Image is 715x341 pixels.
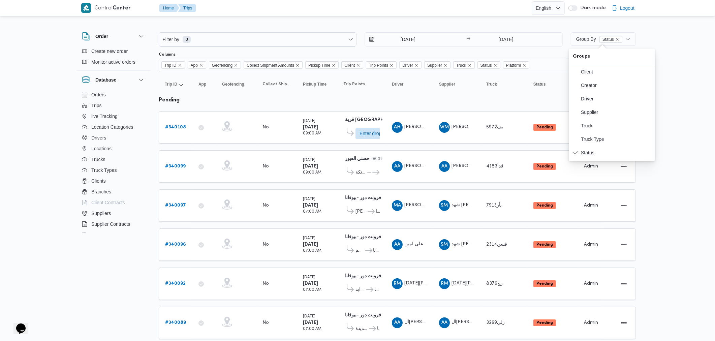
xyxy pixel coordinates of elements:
[394,239,400,250] span: AA
[569,119,655,132] button: Truck
[343,82,365,87] span: Trip Points
[303,276,315,279] small: [DATE]
[303,171,321,175] small: 09:00 AM
[91,220,130,228] span: Supplier Contracts
[536,125,553,129] b: Pending
[341,61,363,69] span: Client
[79,111,148,122] button: live Tracking
[480,62,492,69] span: Status
[503,61,530,69] span: Platform
[533,124,556,131] span: Pending
[303,210,321,214] small: 07:00 AM
[303,281,318,286] b: [DATE]
[91,155,105,163] span: Trucks
[373,247,380,255] span: فرونت دور -بيوفانا
[82,32,145,40] button: Order
[536,282,553,286] b: Pending
[402,62,413,69] span: Driver
[219,79,253,90] button: Geofencing
[365,33,441,46] input: Press the down key to open a popover containing a calendar.
[619,239,629,250] button: Actions
[536,321,553,325] b: Pending
[95,32,108,40] h3: Order
[394,161,400,172] span: AA
[296,63,300,67] button: Remove Collect Shipment Amounts from selection in this group
[452,164,490,168] span: [PERSON_NAME]
[91,101,102,110] span: Trips
[159,4,179,12] button: Home
[440,122,449,133] span: WM
[439,161,450,172] div: Abadalihafz Alsaid Abad Alihafz Alsaid
[404,164,494,168] span: [PERSON_NAME] [PERSON_NAME] السيد
[79,197,148,208] button: Client Contracts
[305,61,339,69] span: Pickup Time
[262,281,269,287] div: No
[345,157,370,161] b: حصني العبور
[569,146,655,159] button: Status
[619,200,629,211] button: Actions
[303,132,321,135] small: 09:00 AM
[188,61,206,69] span: App
[533,241,556,248] span: Pending
[436,79,477,90] button: Supplier
[356,63,360,67] button: Remove Client from selection in this group
[165,280,186,288] a: #340092
[76,89,151,235] div: Database
[452,242,539,246] span: شهد [PERSON_NAME] [PERSON_NAME]
[262,124,269,130] div: No
[533,82,546,87] span: Status
[581,123,651,128] span: Truck
[376,208,380,216] span: فرونت دور -بيوفانا
[303,237,315,240] small: [DATE]
[394,317,400,328] span: AA
[303,197,315,201] small: [DATE]
[452,281,505,285] span: [DATE][PERSON_NAME]
[79,219,148,229] button: Supplier Contracts
[584,203,598,208] span: Admin
[199,63,203,67] button: Remove App from selection in this group
[453,61,475,69] span: Truck
[165,320,186,325] b: # 340089
[486,125,503,129] span: يف5972
[91,209,111,217] span: Suppliers
[345,274,381,278] b: فرونت دور -بيوفانا
[533,319,556,326] span: Pending
[456,62,466,69] span: Truck
[569,132,655,146] button: Truck Type
[355,208,367,216] span: [PERSON_NAME]
[222,82,244,87] span: Geofencing
[452,125,539,129] span: [PERSON_NAME] علي [PERSON_NAME]
[76,46,151,70] div: Order
[178,63,182,67] button: Remove Trip ID from selection in this group
[91,231,108,239] span: Devices
[569,79,655,92] button: Creator
[619,161,629,172] button: Actions
[404,125,443,129] span: [PERSON_NAME]
[484,79,524,90] button: Truck
[165,203,186,208] b: # 340097
[79,165,148,176] button: Truck Types
[165,162,186,170] a: #340099
[303,288,321,292] small: 07:00 AM
[303,164,318,168] b: [DATE]
[493,63,497,67] button: Remove Status from selection in this group
[262,163,269,169] div: No
[536,243,553,247] b: Pending
[427,62,442,69] span: Supplier
[392,161,403,172] div: Abad Alihafz Alsaid Abadalihafz Alsaid
[366,61,397,69] span: Trip Points
[303,158,315,162] small: [DATE]
[165,82,177,87] span: Trip ID; Sorted in descending order
[441,317,447,328] span: AA
[113,6,131,11] b: Center
[165,241,186,249] a: #340096
[332,63,336,67] button: Remove Pickup Time from selection in this group
[161,61,185,69] span: Trip ID
[355,325,368,333] span: قسم أول القاهرة الجديدة
[581,96,651,101] span: Driver
[452,203,539,207] span: شهد [PERSON_NAME] [PERSON_NAME]
[602,36,614,42] span: Status
[392,317,403,328] div: Alsaid Ahmad Alsaid Ibrahem
[439,122,450,133] div: Wlaid Mahmood Ahmad Ali Mosa Aljzar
